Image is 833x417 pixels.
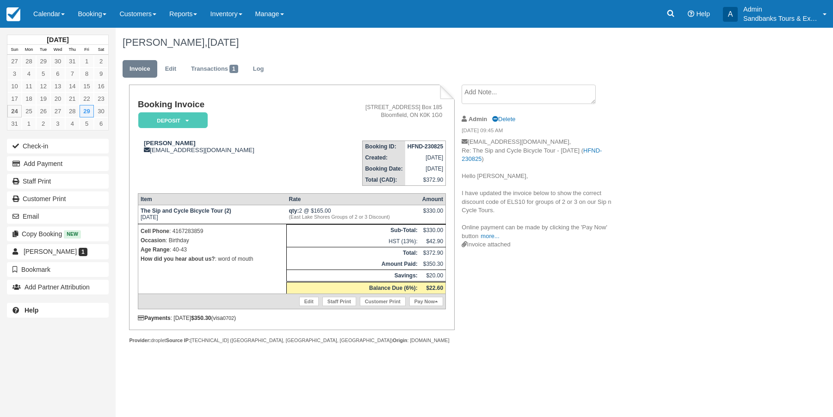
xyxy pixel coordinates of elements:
[94,92,108,105] a: 23
[743,5,817,14] p: Admin
[22,117,36,130] a: 1
[7,117,22,130] a: 31
[287,194,420,205] th: Rate
[141,245,284,254] p: : 40-43
[50,67,65,80] a: 6
[141,237,166,244] strong: Occasion
[462,138,617,240] p: [EMAIL_ADDRESS][DOMAIN_NAME], Re: The Sip and Cycle Bicycle Tour - [DATE] ( ) Hello [PERSON_NAME]...
[138,112,208,129] em: Deposit
[65,67,80,80] a: 7
[65,117,80,130] a: 4
[36,45,50,55] th: Tue
[36,80,50,92] a: 12
[50,92,65,105] a: 20
[363,163,405,174] th: Booking Date:
[94,45,108,55] th: Sat
[65,45,80,55] th: Thu
[287,225,420,236] th: Sub-Total:
[321,104,442,119] address: [STREET_ADDRESS] Box 185 Bloomfield, ON K0K 1G0
[469,116,487,123] strong: Admin
[22,45,36,55] th: Mon
[7,174,109,189] a: Staff Print
[22,105,36,117] a: 25
[420,194,446,205] th: Amount
[287,270,420,282] th: Savings:
[363,174,405,186] th: Total (CAD):
[289,214,418,220] em: (East Lake Shores Groups of 2 or 3 Discount)
[138,205,286,224] td: [DATE]
[405,174,446,186] td: $372.90
[462,240,617,249] div: Invoice attached
[65,105,80,117] a: 28
[144,140,196,147] strong: [PERSON_NAME]
[80,92,94,105] a: 22
[50,80,65,92] a: 13
[287,247,420,259] th: Total:
[80,80,94,92] a: 15
[191,315,211,321] strong: $350.30
[7,262,109,277] button: Bookmark
[287,205,420,224] td: 2 @ $165.00
[123,37,734,48] h1: [PERSON_NAME],
[422,208,443,221] div: $330.00
[94,55,108,67] a: 2
[7,156,109,171] button: Add Payment
[426,285,443,291] strong: $22.60
[79,248,87,256] span: 1
[7,191,109,206] a: Customer Print
[7,67,22,80] a: 3
[80,105,94,117] a: 29
[141,246,170,253] strong: Age Range
[65,55,80,67] a: 31
[723,7,738,22] div: A
[492,116,515,123] a: Delete
[22,67,36,80] a: 4
[50,45,65,55] th: Wed
[405,152,446,163] td: [DATE]
[138,315,446,321] div: : [DATE] (visa )
[7,45,22,55] th: Sun
[123,60,157,78] a: Invoice
[50,105,65,117] a: 27
[420,270,446,282] td: $20.00
[184,60,245,78] a: Transactions1
[7,139,109,153] button: Check-in
[7,209,109,224] button: Email
[94,117,108,130] a: 6
[141,208,231,214] strong: The Sip and Cycle Bicycle Tour (2)
[138,100,317,110] h1: Booking Invoice
[50,55,65,67] a: 30
[246,60,271,78] a: Log
[50,117,65,130] a: 3
[7,303,109,318] a: Help
[688,11,694,17] i: Help
[420,247,446,259] td: $372.90
[138,194,286,205] th: Item
[22,55,36,67] a: 28
[409,297,443,306] a: Pay Now
[138,140,317,153] div: [EMAIL_ADDRESS][DOMAIN_NAME]
[223,315,234,321] small: 0702
[7,80,22,92] a: 10
[141,254,284,264] p: : word of mouth
[47,36,68,43] strong: [DATE]
[360,297,406,306] a: Customer Print
[80,67,94,80] a: 8
[7,227,109,241] button: Copy Booking New
[129,337,151,343] strong: Provider:
[80,45,94,55] th: Fri
[287,258,420,270] th: Amount Paid:
[7,244,109,259] a: [PERSON_NAME] 1
[141,227,284,236] p: : 4167283859
[299,297,319,306] a: Edit
[65,80,80,92] a: 14
[141,256,215,262] strong: How did you hear about us?
[138,315,171,321] strong: Payments
[6,7,20,21] img: checkfront-main-nav-mini-logo.png
[141,228,169,234] strong: Cell Phone
[481,233,499,239] a: more...
[420,225,446,236] td: $330.00
[94,105,108,117] a: 30
[80,55,94,67] a: 1
[129,337,454,344] div: droplet [TECHNICAL_ID] ([GEOGRAPHIC_DATA], [GEOGRAPHIC_DATA], [GEOGRAPHIC_DATA]) : [DOMAIN_NAME]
